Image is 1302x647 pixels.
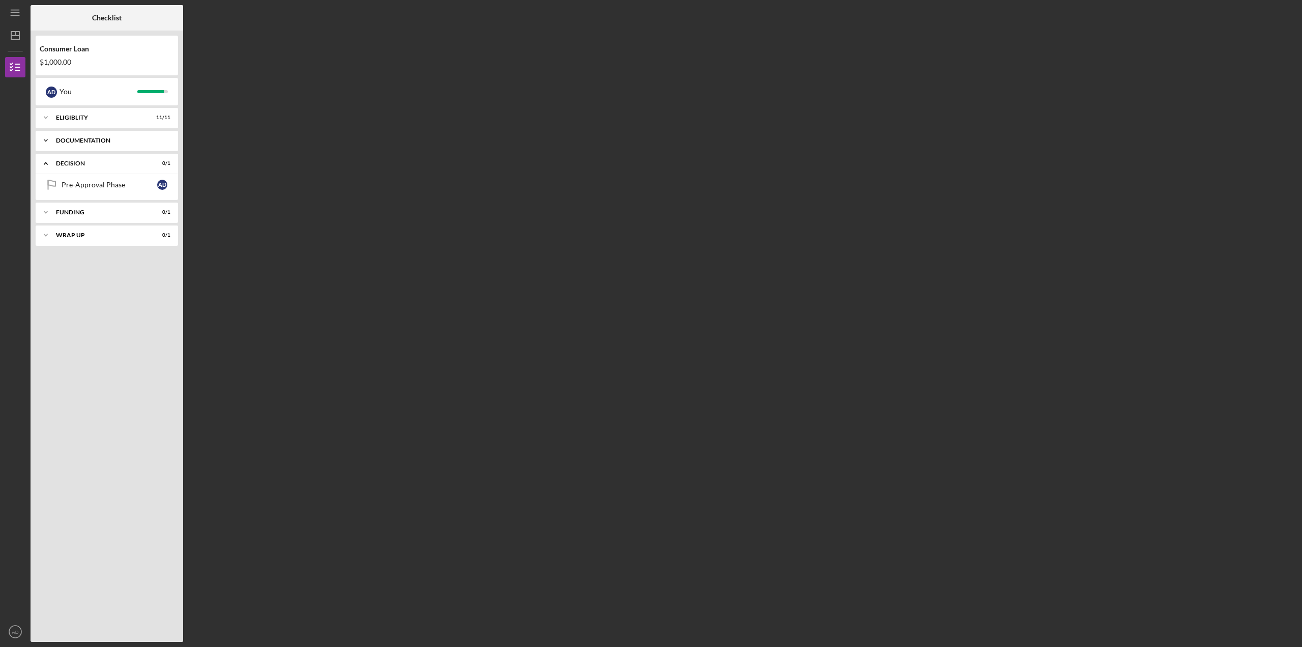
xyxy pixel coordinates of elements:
div: Documentation [56,137,165,144]
div: Wrap up [56,232,145,238]
div: Eligiblity [56,115,145,121]
div: Funding [56,209,145,215]
div: 0 / 1 [152,232,170,238]
div: Pre-Approval Phase [62,181,157,189]
div: 0 / 1 [152,209,170,215]
text: AD [12,629,18,635]
div: Decision [56,160,145,166]
div: $1,000.00 [40,58,174,66]
div: Consumer Loan [40,45,174,53]
a: Pre-Approval PhaseAD [41,175,173,195]
div: A D [157,180,167,190]
div: 0 / 1 [152,160,170,166]
button: AD [5,622,25,642]
div: You [60,83,137,100]
b: Checklist [92,14,122,22]
div: A D [46,87,57,98]
div: 11 / 11 [152,115,170,121]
